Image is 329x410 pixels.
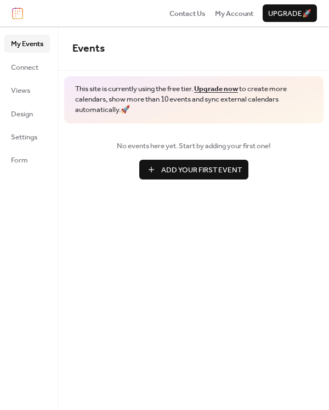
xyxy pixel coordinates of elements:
[161,165,242,176] span: Add Your First Event
[4,81,50,99] a: Views
[11,132,37,143] span: Settings
[11,109,33,120] span: Design
[263,4,317,22] button: Upgrade🚀
[75,84,313,115] span: This site is currently using the free tier. to create more calendars, show more than 10 events an...
[11,85,30,96] span: Views
[11,155,28,166] span: Form
[268,8,311,19] span: Upgrade 🚀
[139,160,248,179] button: Add Your First Event
[215,8,253,19] a: My Account
[169,8,206,19] a: Contact Us
[11,38,43,49] span: My Events
[4,128,50,145] a: Settings
[11,62,38,73] span: Connect
[4,105,50,122] a: Design
[194,82,238,96] a: Upgrade now
[12,7,23,19] img: logo
[72,141,315,151] span: No events here yet. Start by adding your first one!
[4,58,50,76] a: Connect
[72,160,315,179] a: Add Your First Event
[4,151,50,169] a: Form
[72,38,105,59] span: Events
[4,35,50,52] a: My Events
